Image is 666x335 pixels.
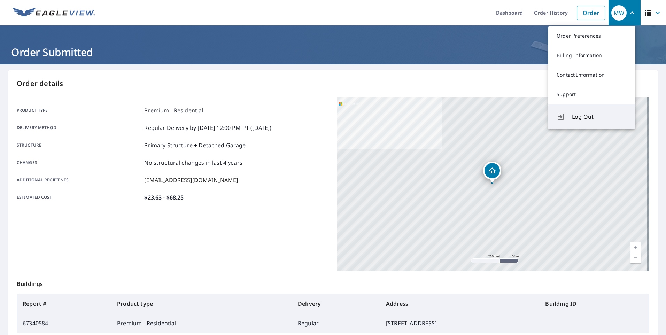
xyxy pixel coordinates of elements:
[380,313,540,333] td: [STREET_ADDRESS]
[548,26,635,46] a: Order Preferences
[611,5,627,21] div: MW
[17,176,141,184] p: Additional recipients
[17,313,111,333] td: 67340584
[8,45,658,59] h1: Order Submitted
[548,85,635,104] a: Support
[144,193,184,202] p: $23.63 - $68.25
[292,294,380,313] th: Delivery
[548,104,635,129] button: Log Out
[111,313,292,333] td: Premium - Residential
[144,158,242,167] p: No structural changes in last 4 years
[292,313,380,333] td: Regular
[630,252,641,263] a: Current Level 17, Zoom Out
[17,158,141,167] p: Changes
[572,112,627,121] span: Log Out
[17,141,141,149] p: Structure
[144,106,203,115] p: Premium - Residential
[540,294,649,313] th: Building ID
[17,193,141,202] p: Estimated cost
[548,65,635,85] a: Contact Information
[380,294,540,313] th: Address
[17,294,111,313] th: Report #
[548,46,635,65] a: Billing Information
[577,6,605,20] a: Order
[17,78,649,89] p: Order details
[483,162,501,183] div: Dropped pin, building 1, Residential property, 5571 W Courthouse Rd Crewe, VA 23930
[630,242,641,252] a: Current Level 17, Zoom In
[13,8,95,18] img: EV Logo
[111,294,292,313] th: Product type
[17,124,141,132] p: Delivery method
[17,106,141,115] p: Product type
[144,141,246,149] p: Primary Structure + Detached Garage
[17,271,649,294] p: Buildings
[144,176,238,184] p: [EMAIL_ADDRESS][DOMAIN_NAME]
[144,124,271,132] p: Regular Delivery by [DATE] 12:00 PM PT ([DATE])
